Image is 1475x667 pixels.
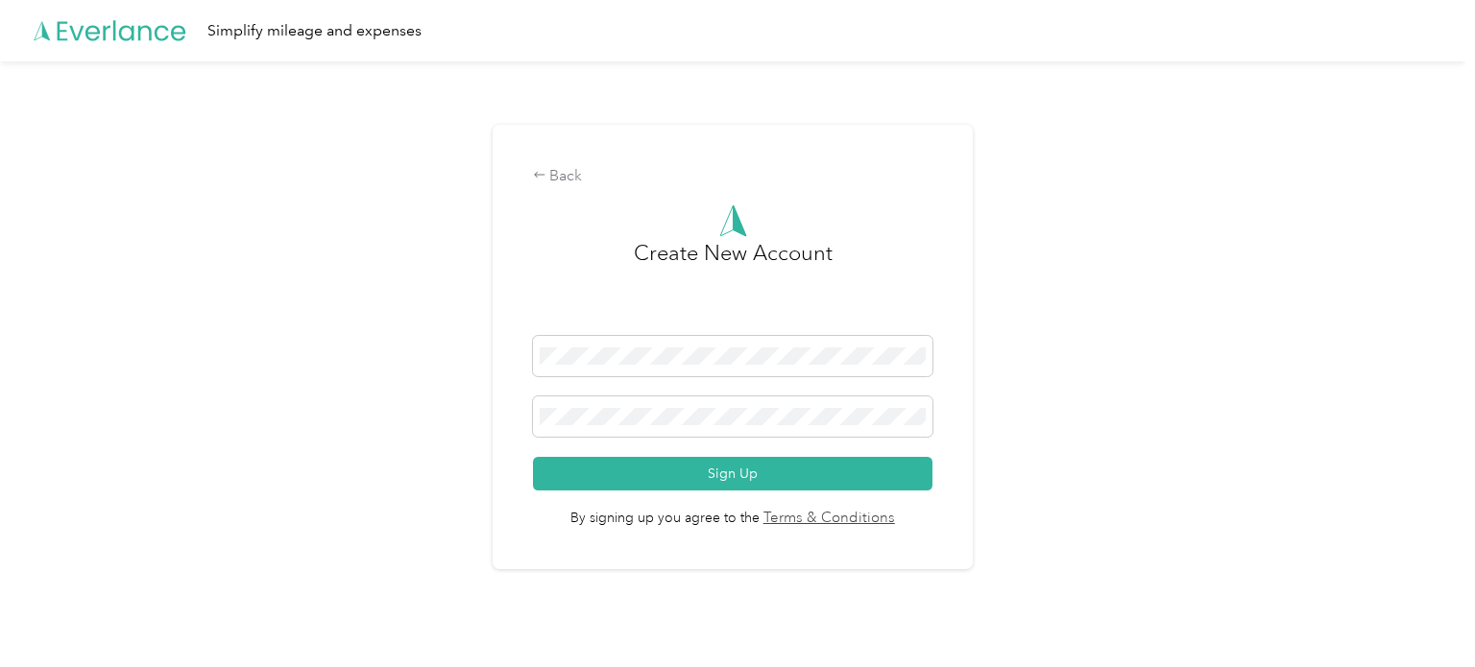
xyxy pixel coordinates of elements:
h3: Create New Account [634,237,833,336]
span: By signing up you agree to the [533,490,933,529]
div: Back [533,165,933,188]
button: Sign Up [533,457,933,490]
a: Terms & Conditions [760,508,895,530]
div: Simplify mileage and expenses [207,19,422,43]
